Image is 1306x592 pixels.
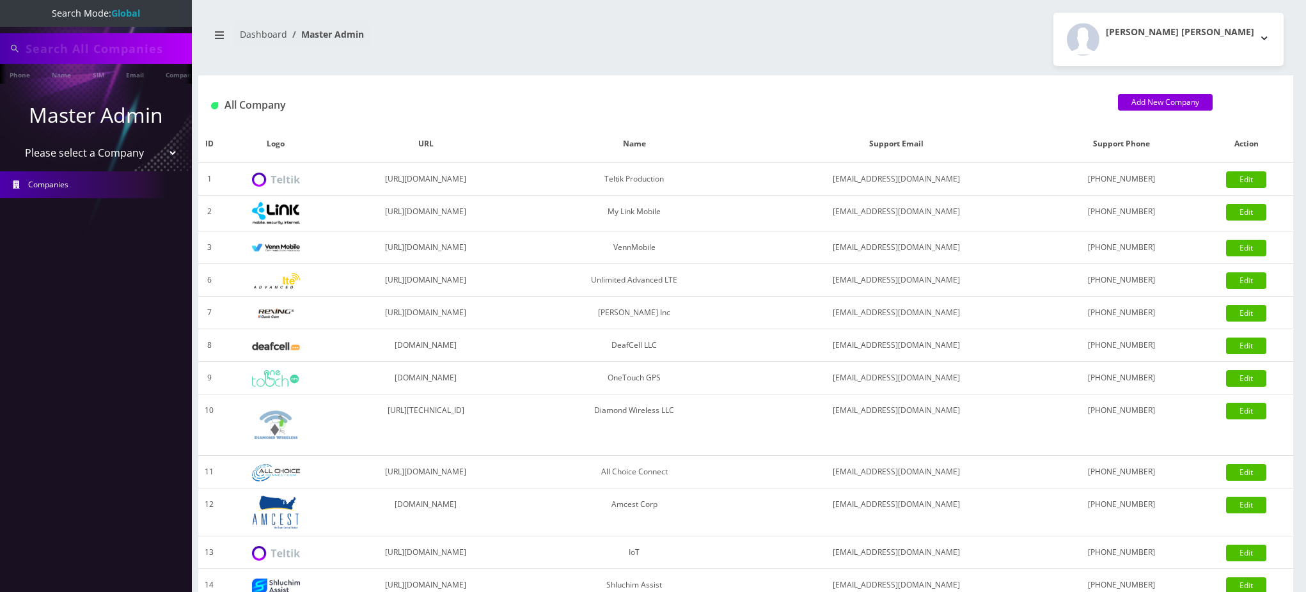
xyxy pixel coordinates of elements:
[1226,305,1266,322] a: Edit
[211,99,1099,111] h1: All Company
[1044,163,1200,196] td: [PHONE_NUMBER]
[252,202,300,224] img: My Link Mobile
[1044,488,1200,536] td: [PHONE_NUMBER]
[748,163,1044,196] td: [EMAIL_ADDRESS][DOMAIN_NAME]
[1044,394,1200,456] td: [PHONE_NUMBER]
[520,196,748,231] td: My Link Mobile
[748,125,1044,163] th: Support Email
[331,394,520,456] td: [URL][TECHNICAL_ID]
[1044,264,1200,297] td: [PHONE_NUMBER]
[120,64,150,84] a: Email
[1044,362,1200,394] td: [PHONE_NUMBER]
[198,163,220,196] td: 1
[52,7,140,19] span: Search Mode:
[252,342,300,350] img: DeafCell LLC
[1226,272,1266,289] a: Edit
[748,456,1044,488] td: [EMAIL_ADDRESS][DOMAIN_NAME]
[331,456,520,488] td: [URL][DOMAIN_NAME]
[331,297,520,329] td: [URL][DOMAIN_NAME]
[331,264,520,297] td: [URL][DOMAIN_NAME]
[331,329,520,362] td: [DOMAIN_NAME]
[748,536,1044,569] td: [EMAIL_ADDRESS][DOMAIN_NAME]
[331,231,520,264] td: [URL][DOMAIN_NAME]
[198,362,220,394] td: 9
[520,163,748,196] td: Teltik Production
[1044,456,1200,488] td: [PHONE_NUMBER]
[1226,464,1266,481] a: Edit
[520,231,748,264] td: VennMobile
[1044,329,1200,362] td: [PHONE_NUMBER]
[748,488,1044,536] td: [EMAIL_ADDRESS][DOMAIN_NAME]
[748,362,1044,394] td: [EMAIL_ADDRESS][DOMAIN_NAME]
[3,64,36,84] a: Phone
[198,196,220,231] td: 2
[252,464,300,481] img: All Choice Connect
[1044,196,1200,231] td: [PHONE_NUMBER]
[1226,497,1266,513] a: Edit
[1226,204,1266,221] a: Edit
[86,64,111,84] a: SIM
[198,536,220,569] td: 13
[198,488,220,536] td: 12
[252,495,300,529] img: Amcest Corp
[748,264,1044,297] td: [EMAIL_ADDRESS][DOMAIN_NAME]
[252,273,300,289] img: Unlimited Advanced LTE
[111,7,140,19] strong: Global
[28,179,68,190] span: Companies
[331,125,520,163] th: URL
[1226,171,1266,188] a: Edit
[748,394,1044,456] td: [EMAIL_ADDRESS][DOMAIN_NAME]
[331,362,520,394] td: [DOMAIN_NAME]
[331,196,520,231] td: [URL][DOMAIN_NAME]
[208,21,736,58] nav: breadcrumb
[520,329,748,362] td: DeafCell LLC
[1226,370,1266,387] a: Edit
[1106,27,1254,38] h2: [PERSON_NAME] [PERSON_NAME]
[1200,125,1293,163] th: Action
[1044,536,1200,569] td: [PHONE_NUMBER]
[1226,338,1266,354] a: Edit
[240,28,287,40] a: Dashboard
[287,27,364,41] li: Master Admin
[198,297,220,329] td: 7
[1118,94,1213,111] a: Add New Company
[520,488,748,536] td: Amcest Corp
[331,488,520,536] td: [DOMAIN_NAME]
[520,297,748,329] td: [PERSON_NAME] Inc
[252,244,300,253] img: VennMobile
[748,329,1044,362] td: [EMAIL_ADDRESS][DOMAIN_NAME]
[198,125,220,163] th: ID
[1226,240,1266,256] a: Edit
[1226,545,1266,561] a: Edit
[198,231,220,264] td: 3
[1053,13,1284,66] button: [PERSON_NAME] [PERSON_NAME]
[331,536,520,569] td: [URL][DOMAIN_NAME]
[520,456,748,488] td: All Choice Connect
[45,64,77,84] a: Name
[198,264,220,297] td: 6
[1044,125,1200,163] th: Support Phone
[520,394,748,456] td: Diamond Wireless LLC
[748,297,1044,329] td: [EMAIL_ADDRESS][DOMAIN_NAME]
[220,125,331,163] th: Logo
[252,370,300,387] img: OneTouch GPS
[1044,297,1200,329] td: [PHONE_NUMBER]
[520,125,748,163] th: Name
[748,231,1044,264] td: [EMAIL_ADDRESS][DOMAIN_NAME]
[252,546,300,561] img: IoT
[198,329,220,362] td: 8
[520,264,748,297] td: Unlimited Advanced LTE
[1226,403,1266,419] a: Edit
[252,308,300,320] img: Rexing Inc
[520,362,748,394] td: OneTouch GPS
[520,536,748,569] td: IoT
[198,394,220,456] td: 10
[252,401,300,449] img: Diamond Wireless LLC
[198,456,220,488] td: 11
[26,36,189,61] input: Search All Companies
[211,102,218,109] img: All Company
[1044,231,1200,264] td: [PHONE_NUMBER]
[252,173,300,187] img: Teltik Production
[159,64,202,84] a: Company
[331,163,520,196] td: [URL][DOMAIN_NAME]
